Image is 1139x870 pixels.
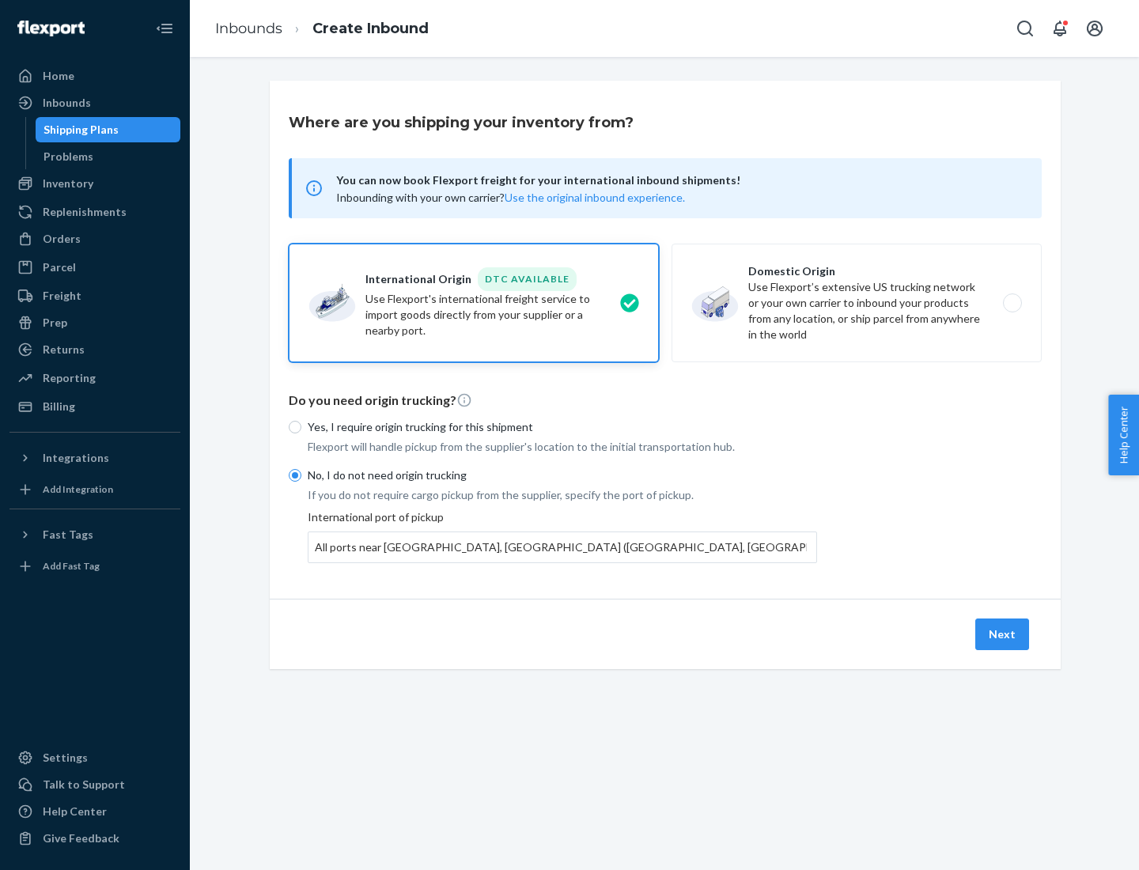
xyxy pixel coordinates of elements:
[43,527,93,543] div: Fast Tags
[289,421,301,433] input: Yes, I require origin trucking for this shipment
[215,20,282,37] a: Inbounds
[43,804,107,819] div: Help Center
[9,799,180,824] a: Help Center
[308,419,817,435] p: Yes, I require origin trucking for this shipment
[9,90,180,115] a: Inbounds
[9,745,180,770] a: Settings
[43,399,75,414] div: Billing
[43,315,67,331] div: Prep
[43,482,113,496] div: Add Integration
[43,259,76,275] div: Parcel
[43,450,109,466] div: Integrations
[9,255,180,280] a: Parcel
[9,365,180,391] a: Reporting
[36,144,181,169] a: Problems
[9,310,180,335] a: Prep
[9,337,180,362] a: Returns
[43,559,100,573] div: Add Fast Tag
[9,283,180,308] a: Freight
[308,509,817,563] div: International port of pickup
[1044,13,1076,44] button: Open notifications
[289,112,634,133] h3: Where are you shipping your inventory from?
[9,199,180,225] a: Replenishments
[289,391,1042,410] p: Do you need origin trucking?
[43,231,81,247] div: Orders
[43,176,93,191] div: Inventory
[43,750,88,766] div: Settings
[9,226,180,252] a: Orders
[149,13,180,44] button: Close Navigation
[308,487,817,503] p: If you do not require cargo pickup from the supplier, specify the port of pickup.
[9,171,180,196] a: Inventory
[43,288,81,304] div: Freight
[308,467,817,483] p: No, I do not need origin trucking
[43,68,74,84] div: Home
[1108,395,1139,475] button: Help Center
[44,122,119,138] div: Shipping Plans
[9,445,180,471] button: Integrations
[17,21,85,36] img: Flexport logo
[9,63,180,89] a: Home
[43,95,91,111] div: Inbounds
[36,117,181,142] a: Shipping Plans
[43,204,127,220] div: Replenishments
[505,190,685,206] button: Use the original inbound experience.
[43,777,125,792] div: Talk to Support
[336,191,685,204] span: Inbounding with your own carrier?
[43,370,96,386] div: Reporting
[9,554,180,579] a: Add Fast Tag
[308,439,817,455] p: Flexport will handle pickup from the supplier's location to the initial transportation hub.
[43,342,85,357] div: Returns
[9,394,180,419] a: Billing
[202,6,441,52] ol: breadcrumbs
[289,469,301,482] input: No, I do not need origin trucking
[44,149,93,165] div: Problems
[43,830,119,846] div: Give Feedback
[1079,13,1111,44] button: Open account menu
[312,20,429,37] a: Create Inbound
[9,522,180,547] button: Fast Tags
[9,772,180,797] a: Talk to Support
[336,171,1023,190] span: You can now book Flexport freight for your international inbound shipments!
[1009,13,1041,44] button: Open Search Box
[975,618,1029,650] button: Next
[9,477,180,502] a: Add Integration
[9,826,180,851] button: Give Feedback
